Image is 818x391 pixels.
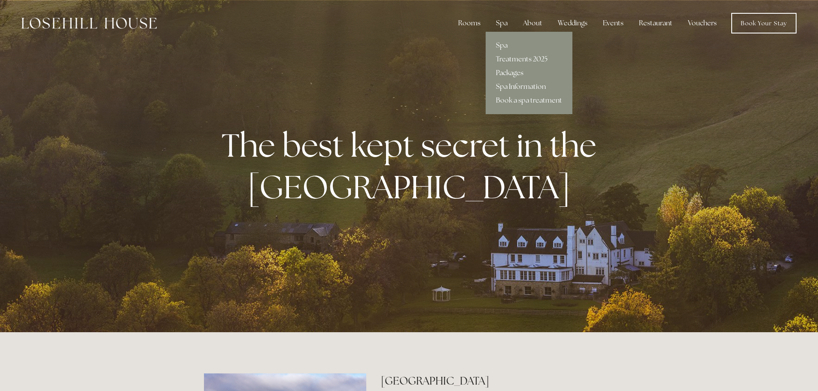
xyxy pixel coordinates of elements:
[21,18,157,29] img: Losehill House
[381,373,614,388] h2: [GEOGRAPHIC_DATA]
[486,52,572,66] a: Treatments 2025
[516,15,549,32] div: About
[489,15,514,32] div: Spa
[632,15,679,32] div: Restaurant
[451,15,487,32] div: Rooms
[486,66,572,80] a: Packages
[486,80,572,94] a: Spa Information
[486,39,572,52] a: Spa
[551,15,594,32] div: Weddings
[731,13,797,33] a: Book Your Stay
[486,94,572,107] a: Book a spa treatment
[681,15,724,32] a: Vouchers
[596,15,630,32] div: Events
[222,124,603,208] strong: The best kept secret in the [GEOGRAPHIC_DATA]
